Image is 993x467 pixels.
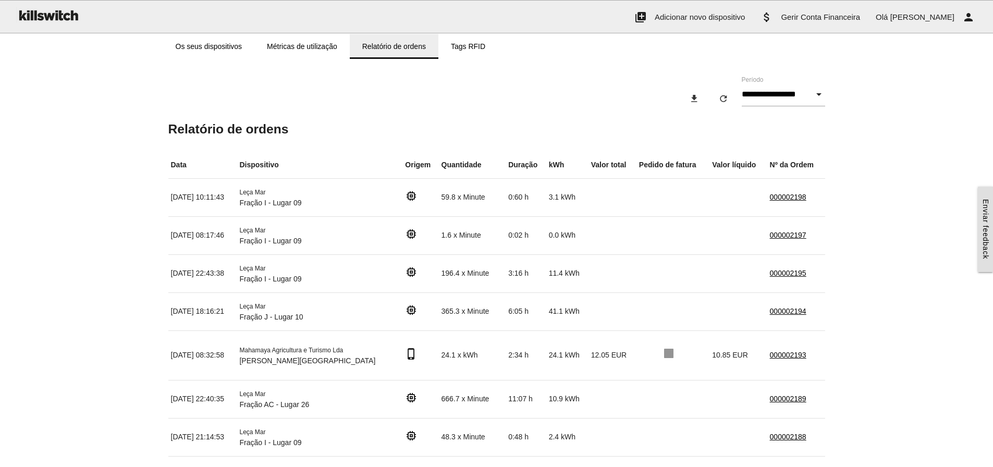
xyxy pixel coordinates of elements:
[163,34,255,59] a: Os seus dispositivos
[239,275,301,283] span: Fração I - Lugar 09
[168,178,237,216] td: [DATE] 10:11:43
[237,152,402,179] th: Dispositivo
[506,330,546,380] td: 2:34 h
[709,330,767,380] td: 10.85 EUR
[770,269,806,277] a: 000002195
[239,400,309,409] span: Fração AC - Lugar 26
[405,348,418,360] i: phone_iphone
[770,231,806,239] a: 000002197
[239,347,343,354] span: Mahamaya Agricultura e Turismo Lda
[506,152,546,179] th: Duração
[439,216,506,254] td: 1.6 x Minute
[239,303,265,310] span: Leça Mar
[761,1,773,34] i: attach_money
[506,418,546,456] td: 0:48 h
[546,178,589,216] td: 3.1 kWh
[506,178,546,216] td: 0:60 h
[405,391,418,404] i: memory
[770,307,806,315] a: 000002194
[546,330,589,380] td: 24.1 kWh
[254,34,350,59] a: Métricas de utilização
[439,152,506,179] th: Quantidade
[239,390,265,398] span: Leça Mar
[710,89,737,108] button: refresh
[770,193,806,201] a: 000002198
[506,292,546,330] td: 6:05 h
[890,13,954,21] span: [PERSON_NAME]
[168,152,237,179] th: Data
[439,330,506,380] td: 24.1 x kWh
[239,199,301,207] span: Fração I - Lugar 09
[405,429,418,442] i: memory
[168,292,237,330] td: [DATE] 18:16:21
[506,380,546,418] td: 11:07 h
[655,13,745,21] span: Adicionar novo dispositivo
[978,187,993,272] a: Enviar feedback
[239,189,265,196] span: Leça Mar
[239,227,265,234] span: Leça Mar
[405,266,418,278] i: memory
[681,89,708,108] button: download
[770,395,806,403] a: 000002189
[405,304,418,316] i: memory
[439,292,506,330] td: 365.3 x Minute
[546,292,589,330] td: 41.1 kWh
[770,433,806,441] a: 000002188
[402,152,438,179] th: Origem
[742,75,764,84] label: Período
[546,216,589,254] td: 0.0 kWh
[506,254,546,292] td: 3:16 h
[439,254,506,292] td: 196.4 x Minute
[546,418,589,456] td: 2.4 kWh
[350,34,438,59] a: Relatório de ordens
[589,330,636,380] td: 12.05 EUR
[168,216,237,254] td: [DATE] 08:17:46
[709,152,767,179] th: Valor líquido
[439,418,506,456] td: 48.3 x Minute
[767,152,825,179] th: Nº da Ordem
[546,152,589,179] th: kWh
[168,418,237,456] td: [DATE] 21:14:53
[239,265,265,272] span: Leça Mar
[168,254,237,292] td: [DATE] 22:43:38
[962,1,975,34] i: person
[239,438,301,447] span: Fração I - Lugar 09
[546,380,589,418] td: 10.9 kWh
[405,190,418,202] i: memory
[876,13,888,21] span: Olá
[770,351,806,359] a: 000002193
[239,428,265,436] span: Leça Mar
[589,152,636,179] th: Valor total
[636,152,709,179] th: Pedido de fatura
[168,380,237,418] td: [DATE] 22:40:35
[239,237,301,245] span: Fração I - Lugar 09
[634,1,647,34] i: add_to_photos
[239,313,303,321] span: Fração J - Lugar 10
[718,89,729,108] i: refresh
[168,122,825,136] h5: Relatório de ordens
[438,34,498,59] a: Tags RFID
[506,216,546,254] td: 0:02 h
[168,330,237,380] td: [DATE] 08:32:58
[405,228,418,240] i: memory
[16,1,80,30] img: ks-logo-black-160-b.png
[439,380,506,418] td: 666.7 x Minute
[439,178,506,216] td: 59.8 x Minute
[239,357,375,365] span: [PERSON_NAME][GEOGRAPHIC_DATA]
[546,254,589,292] td: 11.4 kWh
[689,89,700,108] i: download
[781,13,860,21] span: Gerir Conta Financeira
